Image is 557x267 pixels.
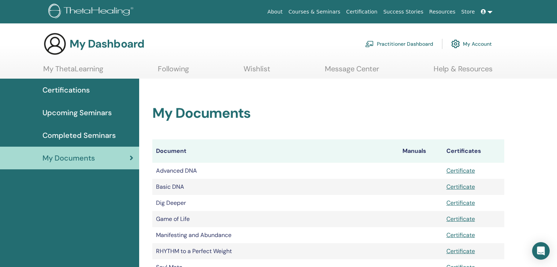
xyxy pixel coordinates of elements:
[443,139,504,163] th: Certificates
[152,139,399,163] th: Document
[365,41,374,47] img: chalkboard-teacher.svg
[365,36,433,52] a: Practitioner Dashboard
[152,227,399,243] td: Manifesting and Abundance
[42,107,112,118] span: Upcoming Seminars
[446,167,475,174] a: Certificate
[343,5,380,19] a: Certification
[152,195,399,211] td: Dig Deeper
[264,5,285,19] a: About
[42,130,116,141] span: Completed Seminars
[458,5,478,19] a: Store
[43,64,103,79] a: My ThetaLearning
[446,199,475,207] a: Certificate
[426,5,458,19] a: Resources
[152,163,399,179] td: Advanced DNA
[152,105,504,122] h2: My Documents
[48,4,136,20] img: logo.png
[244,64,270,79] a: Wishlist
[532,242,550,260] div: Open Intercom Messenger
[446,215,475,223] a: Certificate
[152,211,399,227] td: Game of Life
[70,37,144,50] h3: My Dashboard
[451,38,460,50] img: cog.svg
[380,5,426,19] a: Success Stories
[286,5,344,19] a: Courses & Seminars
[152,243,399,259] td: RHYTHM to a Perfect Weight
[42,153,95,163] span: My Documents
[325,64,379,79] a: Message Center
[434,64,493,79] a: Help & Resources
[158,64,189,79] a: Following
[399,139,443,163] th: Manuals
[446,231,475,239] a: Certificate
[451,36,492,52] a: My Account
[446,183,475,191] a: Certificate
[42,84,90,95] span: Certifications
[446,247,475,255] a: Certificate
[152,179,399,195] td: Basic DNA
[43,32,67,56] img: generic-user-icon.jpg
